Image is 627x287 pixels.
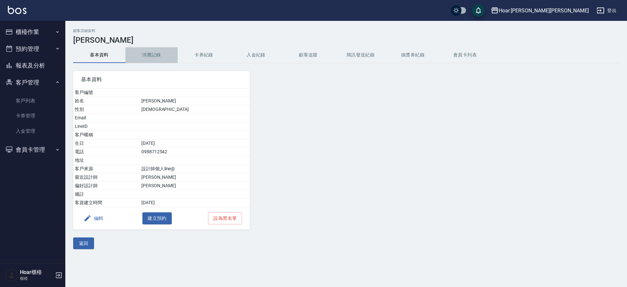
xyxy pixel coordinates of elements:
button: 卡券紀錄 [178,47,230,63]
td: 客資建立時間 [73,199,140,207]
td: 客戶來源 [73,165,140,173]
button: 報表及分析 [3,57,63,74]
p: 櫃檯 [20,276,53,281]
button: 會員卡列表 [439,47,491,63]
td: [DATE] [140,199,250,207]
td: 設計師個人line@ [140,165,250,173]
img: Person [5,269,18,282]
td: 偏好設計師 [73,182,140,190]
button: 消費記錄 [125,47,178,63]
button: 顧客追蹤 [282,47,334,63]
h3: [PERSON_NAME] [73,36,619,45]
td: 電話 [73,148,140,156]
button: 抽獎券紀錄 [387,47,439,63]
img: Logo [8,6,26,14]
button: 編輯 [81,212,106,224]
td: [PERSON_NAME] [140,182,250,190]
td: 性別 [73,105,140,114]
div: Hoar [PERSON_NAME][PERSON_NAME] [499,7,589,15]
button: 預約管理 [3,40,63,57]
td: [PERSON_NAME] [140,97,250,105]
button: 基本資料 [73,47,125,63]
td: 最近設計師 [73,173,140,182]
td: [DATE] [140,139,250,148]
td: [DEMOGRAPHIC_DATA] [140,105,250,114]
td: 地址 [73,156,140,165]
button: 客戶管理 [3,74,63,91]
span: 基本資料 [81,76,242,83]
td: 客戶暱稱 [73,131,140,139]
button: 簡訊發送紀錄 [334,47,387,63]
h5: Hoar櫃檯 [20,269,53,276]
td: Email [73,114,140,122]
td: 備註 [73,190,140,199]
td: 客戶編號 [73,88,140,97]
button: 登出 [594,5,619,17]
button: 建立預約 [142,212,172,224]
button: save [472,4,485,17]
a: 入金管理 [3,124,63,139]
button: 會員卡管理 [3,141,63,158]
a: 客戶列表 [3,93,63,108]
button: 入金紀錄 [230,47,282,63]
button: 設為黑名單 [208,212,242,224]
td: [PERSON_NAME] [140,173,250,182]
td: LineID [73,122,140,131]
button: Hoar [PERSON_NAME][PERSON_NAME] [488,4,591,17]
h2: 顧客詳細資料 [73,29,619,33]
td: 生日 [73,139,140,148]
button: 櫃檯作業 [3,23,63,40]
td: 0988712542 [140,148,250,156]
a: 卡券管理 [3,108,63,123]
button: 返回 [73,237,94,249]
td: 姓名 [73,97,140,105]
